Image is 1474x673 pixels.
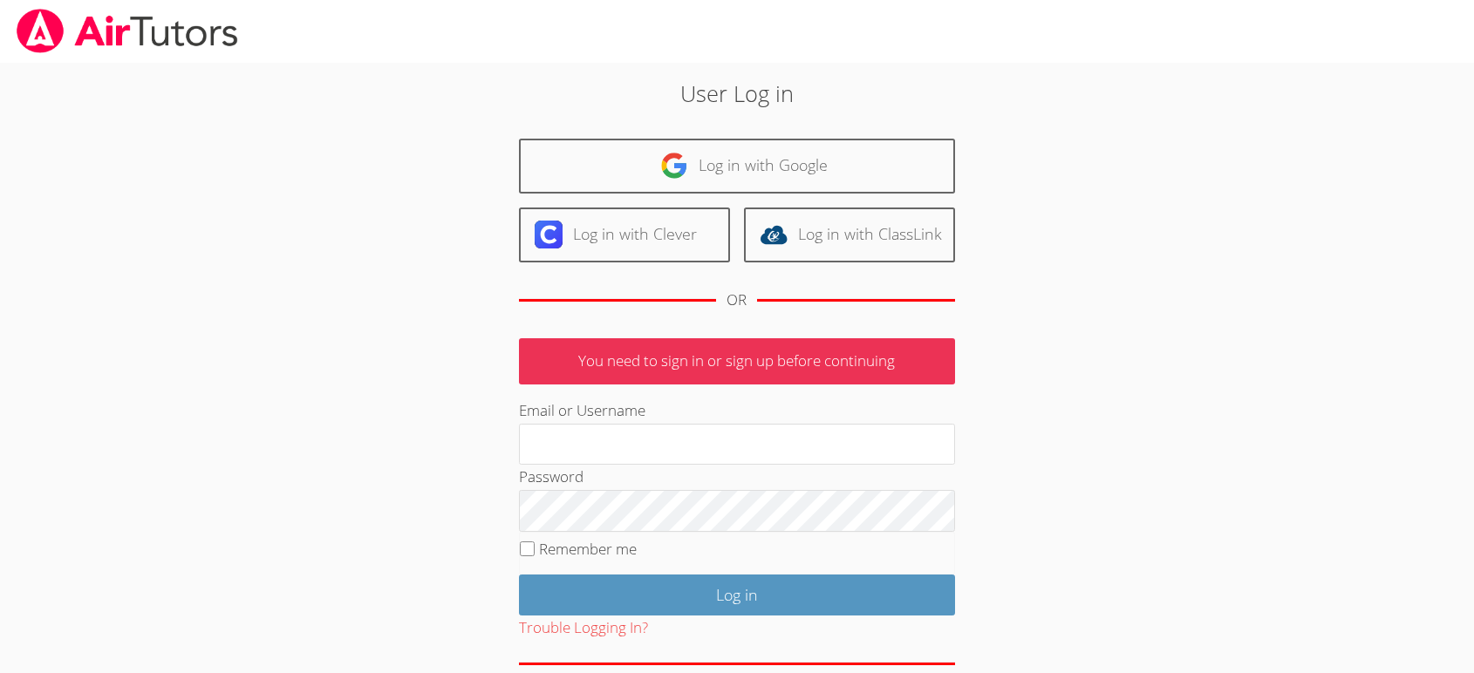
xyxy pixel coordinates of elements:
a: Log in with Clever [519,207,730,262]
img: classlink-logo-d6bb404cc1216ec64c9a2012d9dc4662098be43eaf13dc465df04b49fa7ab582.svg [760,221,788,248]
img: google-logo-50288ca7cdecda66e5e0955fdab243c47b7ad437acaf1139b6f446037453330a.svg [660,152,688,180]
img: clever-logo-6eab21bc6e7a338710f1a6ff85c0baf02591cd810cc4098c63d3a4b26e2feb20.svg [535,221,563,248]
img: airtutors_banner-c4298cdbf04f3fff15de1276eac7730deb9818008684d7c2e4769d2f7ddbe033.png [15,9,240,53]
button: Trouble Logging In? [519,615,648,641]
label: Password [519,466,583,486]
div: OR [727,288,747,313]
h2: User Log in [339,77,1136,110]
label: Remember me [539,539,637,559]
a: Log in with Google [519,139,955,194]
label: Email or Username [519,400,645,420]
a: Log in with ClassLink [744,207,955,262]
p: You need to sign in or sign up before continuing [519,338,955,384]
input: Log in [519,574,955,615]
